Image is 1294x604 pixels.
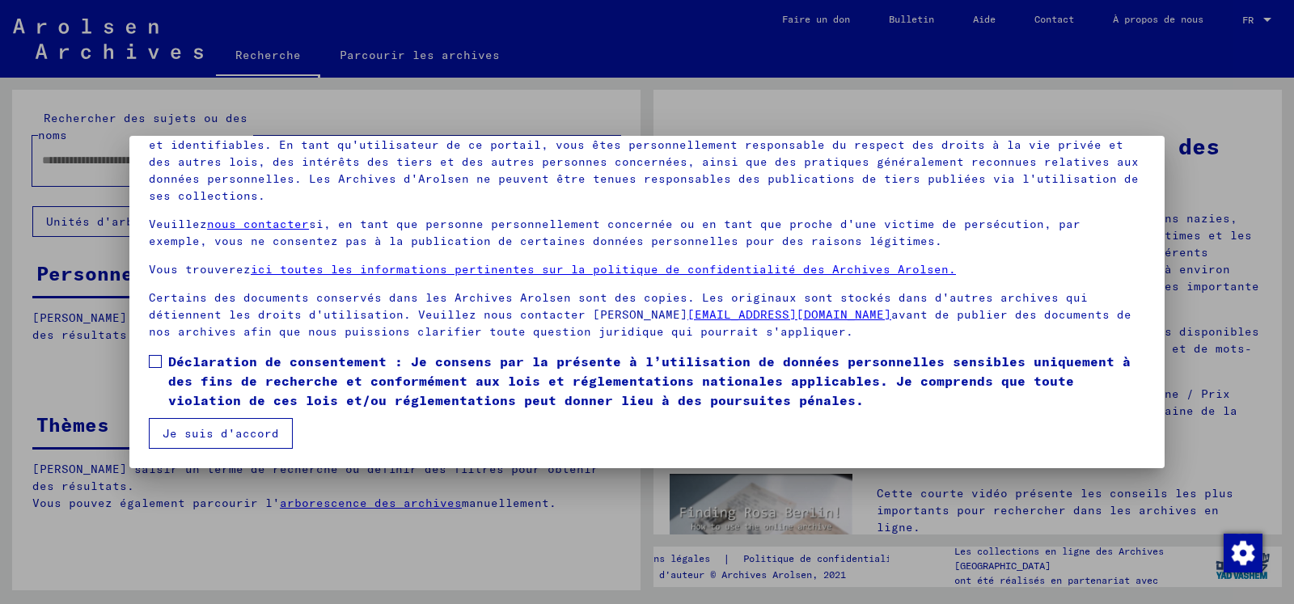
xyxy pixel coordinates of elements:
font: Déclaration de consentement : Je consens par la présente à l’utilisation de données personnelles ... [168,353,1131,408]
img: Modifier le consentement [1224,534,1262,572]
font: si, en tant que personne personnellement concernée ou en tant que proche d'une victime de persécu... [149,217,1080,248]
a: nous contacter [207,217,309,231]
font: Veuillez [149,217,207,231]
button: Je suis d'accord [149,418,293,449]
font: Certains des documents conservés dans les Archives Arolsen sont des copies. Les originaux sont st... [149,290,1088,322]
a: ici toutes les informations pertinentes sur la politique de confidentialité des Archives Arolsen. [251,262,956,277]
font: Vous trouverez [149,262,251,277]
a: [EMAIL_ADDRESS][DOMAIN_NAME] [687,307,891,322]
font: Je suis d'accord [163,426,279,441]
font: [PERSON_NAME] noter que ce portail sur les victimes de la persécution nazie contient des données ... [149,120,1139,203]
